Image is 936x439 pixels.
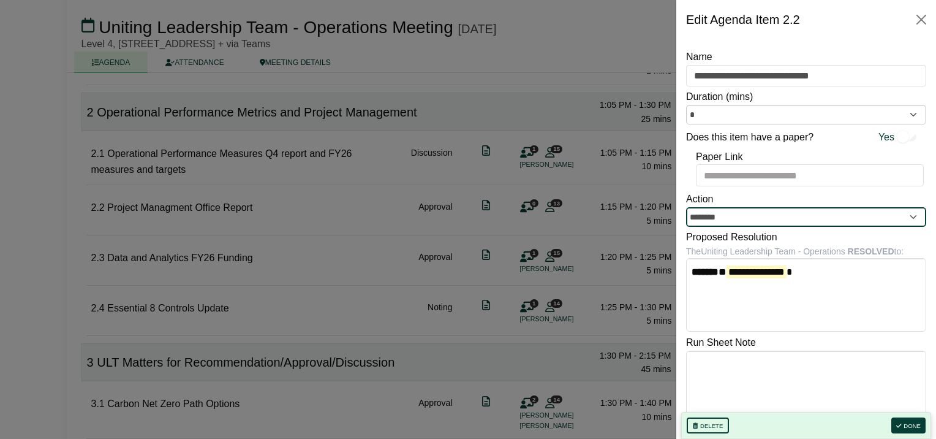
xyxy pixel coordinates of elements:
button: Delete [687,418,729,433]
label: Duration (mins) [686,89,753,105]
label: Name [686,49,712,65]
label: Paper Link [696,149,743,165]
div: Edit Agenda Item 2.2 [686,10,800,29]
b: RESOLVED [848,246,894,256]
label: Action [686,191,713,207]
span: Yes [878,129,894,145]
label: Does this item have a paper? [686,129,813,145]
div: The Uniting Leadership Team - Operations to: [686,245,926,258]
label: Proposed Resolution [686,229,777,245]
button: Close [911,10,931,29]
button: Done [891,418,926,433]
label: Run Sheet Note [686,335,756,351]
